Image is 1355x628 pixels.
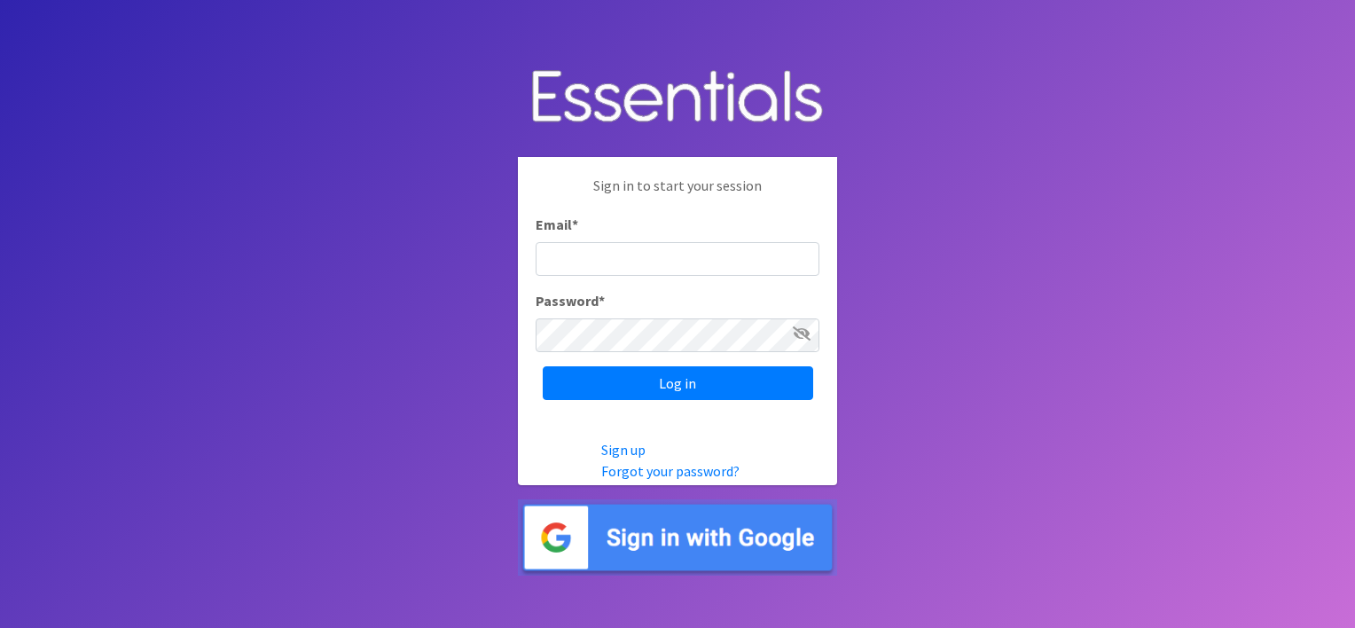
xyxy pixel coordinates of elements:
[601,462,740,480] a: Forgot your password?
[518,499,837,577] img: Sign in with Google
[599,292,605,310] abbr: required
[518,52,837,144] img: Human Essentials
[536,214,578,235] label: Email
[536,290,605,311] label: Password
[572,216,578,233] abbr: required
[536,175,819,214] p: Sign in to start your session
[543,366,813,400] input: Log in
[601,441,646,459] a: Sign up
